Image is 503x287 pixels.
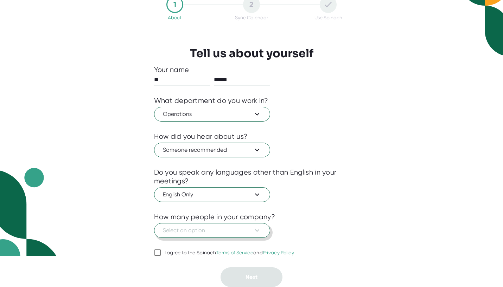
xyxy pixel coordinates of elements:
[163,110,261,118] span: Operations
[168,15,182,20] div: About
[154,107,270,122] button: Operations
[163,146,261,154] span: Someone recommended
[246,274,257,280] span: Next
[154,187,270,202] button: English Only
[154,96,268,105] div: What department do you work in?
[163,226,261,235] span: Select an option
[190,47,313,60] h3: Tell us about yourself
[154,223,270,238] button: Select an option
[263,250,294,255] a: Privacy Policy
[235,15,268,20] div: Sync Calendar
[154,143,270,157] button: Someone recommended
[314,15,342,20] div: Use Spinach
[216,250,253,255] a: Terms of Service
[165,250,294,256] div: I agree to the Spinach and
[154,65,349,74] div: Your name
[154,213,275,221] div: How many people in your company?
[221,267,282,287] button: Next
[163,190,261,199] span: English Only
[154,132,248,141] div: How did you hear about us?
[154,168,349,185] div: Do you speak any languages other than English in your meetings?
